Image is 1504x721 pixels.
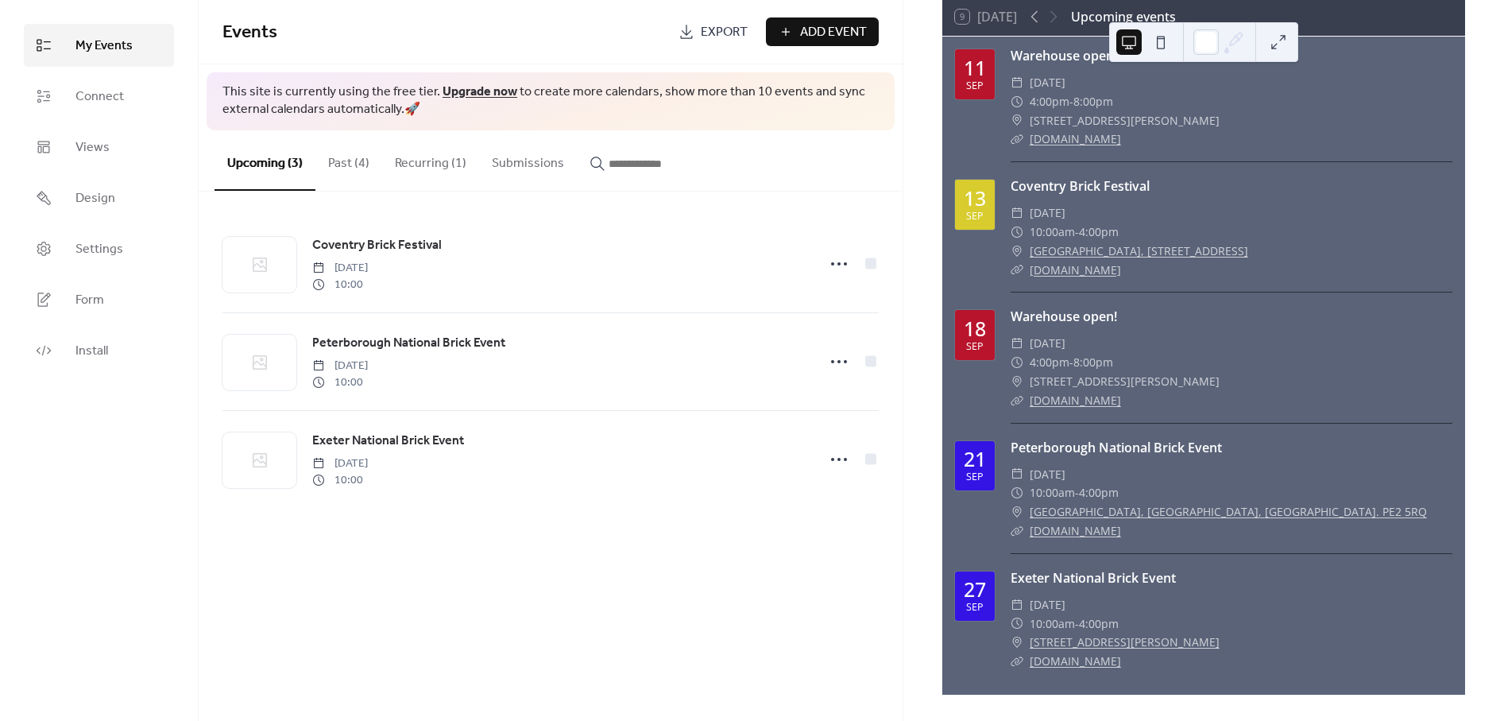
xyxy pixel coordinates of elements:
span: [DATE] [312,358,368,374]
a: [DOMAIN_NAME] [1030,262,1121,277]
span: 4:00pm [1079,483,1119,502]
span: Connect [75,87,124,107]
div: 21 [964,449,986,469]
div: Upcoming events [1071,7,1176,26]
span: 10:00am [1030,483,1075,502]
div: ​ [1011,73,1023,92]
div: ​ [1011,242,1023,261]
span: Design [75,189,115,208]
div: ​ [1011,223,1023,242]
a: Settings [24,227,174,270]
a: My Events [24,24,174,67]
div: ​ [1011,465,1023,484]
div: ​ [1011,111,1023,130]
div: ​ [1011,483,1023,502]
a: Form [24,278,174,321]
span: Coventry Brick Festival [312,236,442,255]
div: ​ [1011,391,1023,410]
span: Export [701,23,748,42]
span: 10:00 [312,374,368,391]
a: Upgrade now [443,79,517,104]
a: Coventry Brick Festival [312,235,442,256]
span: Install [75,342,108,361]
div: Sep [966,472,984,483]
span: - [1075,614,1079,634]
div: ​ [1011,595,1023,614]
a: [DOMAIN_NAME] [1030,393,1121,408]
span: [STREET_ADDRESS][PERSON_NAME] [1030,111,1220,130]
span: 10:00 [312,277,368,293]
span: 4:00pm [1030,92,1069,111]
span: [DATE] [312,455,368,472]
a: Install [24,329,174,372]
a: [GEOGRAPHIC_DATA], [STREET_ADDRESS] [1030,242,1248,261]
div: ​ [1011,353,1023,372]
span: 4:00pm [1079,223,1119,242]
div: ​ [1011,502,1023,521]
button: Past (4) [315,130,382,189]
div: ​ [1011,614,1023,634]
a: Export [667,17,760,46]
a: Warehouse open! [1011,308,1117,325]
span: [DATE] [1030,334,1065,353]
span: - [1069,353,1073,372]
span: [DATE] [1030,204,1065,223]
div: ​ [1011,521,1023,541]
a: Warehouse open! [1011,47,1117,64]
a: [DOMAIN_NAME] [1030,653,1121,669]
span: My Events [75,37,133,56]
div: Sep [966,211,984,222]
span: 8:00pm [1073,92,1113,111]
span: 10:00 [312,472,368,489]
span: [DATE] [1030,465,1065,484]
div: ​ [1011,204,1023,223]
span: Add Event [800,23,867,42]
span: 4:00pm [1079,614,1119,634]
a: [DOMAIN_NAME] [1030,523,1121,538]
span: Peterborough National Brick Event [312,334,505,353]
a: Design [24,176,174,219]
div: ​ [1011,334,1023,353]
a: Peterborough National Brick Event [312,333,505,354]
a: Exeter National Brick Event [312,431,464,452]
span: Views [75,138,110,157]
a: Peterborough National Brick Event [1011,439,1222,456]
span: 4:00pm [1030,353,1069,372]
span: - [1069,92,1073,111]
div: ​ [1011,372,1023,391]
span: 10:00am [1030,614,1075,634]
span: [DATE] [312,260,368,277]
div: ​ [1011,261,1023,280]
div: 27 [964,580,986,599]
span: This site is currently using the free tier. to create more calendars, show more than 10 events an... [222,83,879,119]
span: Events [222,15,277,50]
div: ​ [1011,633,1023,652]
span: [STREET_ADDRESS][PERSON_NAME] [1030,372,1220,391]
div: ​ [1011,652,1023,671]
div: 18 [964,319,986,339]
div: ​ [1011,92,1023,111]
span: Form [75,291,104,310]
div: Sep [966,342,984,352]
a: [GEOGRAPHIC_DATA], [GEOGRAPHIC_DATA], [GEOGRAPHIC_DATA]. PE2 5RQ [1030,502,1427,521]
span: - [1075,483,1079,502]
span: Exeter National Brick Event [312,432,464,451]
a: [STREET_ADDRESS][PERSON_NAME] [1030,633,1220,652]
button: Add Event [766,17,879,46]
div: 13 [964,188,986,208]
div: Sep [966,81,984,91]
div: Sep [966,603,984,613]
div: ​ [1011,130,1023,149]
a: Exeter National Brick Event [1011,569,1176,587]
span: Settings [75,240,123,259]
button: Submissions [479,130,577,189]
a: [DOMAIN_NAME] [1030,131,1121,146]
span: 10:00am [1030,223,1075,242]
div: 11 [964,58,986,78]
span: [DATE] [1030,73,1065,92]
a: Connect [24,75,174,118]
span: [DATE] [1030,595,1065,614]
span: 8:00pm [1073,353,1113,372]
a: Coventry Brick Festival [1011,177,1150,195]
